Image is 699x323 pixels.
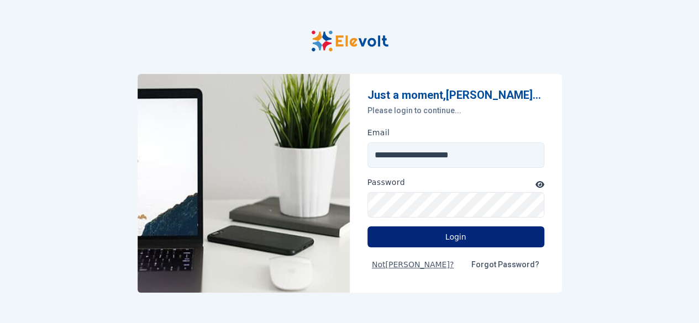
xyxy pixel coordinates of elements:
[311,30,388,52] img: Elevolt
[367,87,544,103] p: Just a moment, [PERSON_NAME] ...
[367,226,544,247] button: Login
[463,254,548,275] a: Forgot Password?
[644,270,699,323] iframe: Chat Widget
[363,254,463,275] button: Not[PERSON_NAME]?
[367,177,405,188] label: Password
[367,105,544,116] p: Please login to continue...
[367,127,390,138] label: Email
[138,74,350,292] img: Elevolt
